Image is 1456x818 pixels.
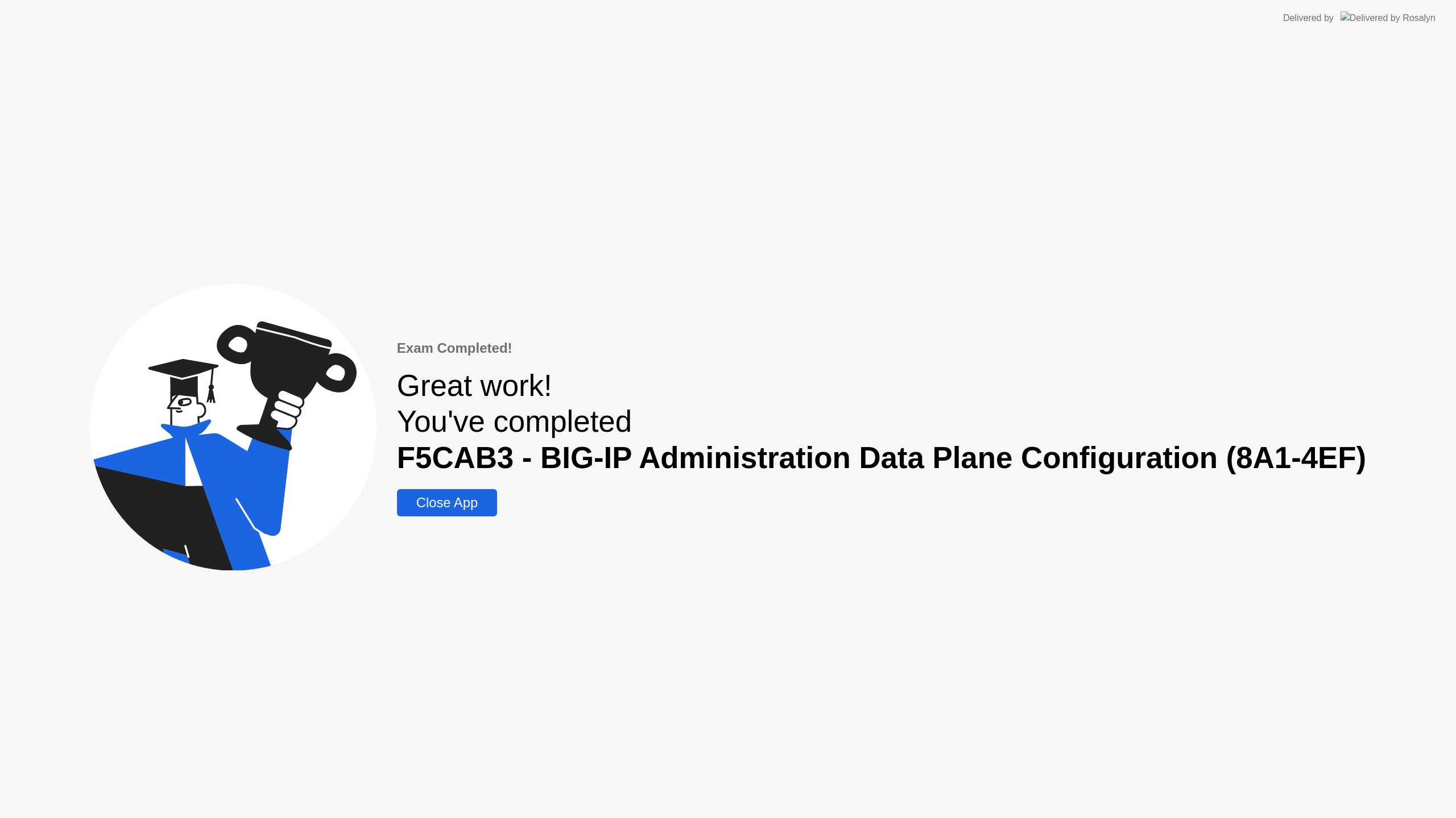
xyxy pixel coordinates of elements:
b: F5CAB3 - BIG-IP Administration Data Plane Configuration (8A1-4EF) [397,441,1366,474]
div: Delivered by [1283,11,1334,25]
button: Close App [397,489,497,516]
img: Delivered by Rosalyn [1341,11,1436,24]
div: Close App [400,495,494,511]
div: Exam Completed! [397,338,1366,358]
div: Great work! You've completed [397,368,1366,475]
